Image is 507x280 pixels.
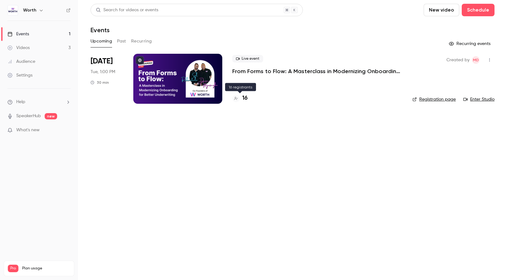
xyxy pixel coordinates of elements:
[23,7,36,13] h6: Worth
[16,99,25,105] span: Help
[472,56,480,64] span: Marilena De Niear
[463,96,495,102] a: Enter Studio
[7,58,35,65] div: Audience
[7,72,32,78] div: Settings
[8,5,18,15] img: Worth
[446,39,495,49] button: Recurring events
[8,265,18,272] span: Pro
[232,67,402,75] a: From Forms to Flow: A Masterclass in Modernizing Onboarding for Better Underwriting
[232,55,263,62] span: Live event
[412,96,456,102] a: Registration page
[91,26,110,34] h1: Events
[473,56,479,64] span: MD
[96,7,158,13] div: Search for videos or events
[242,94,248,102] h4: 16
[16,113,41,119] a: SpeakerHub
[22,266,70,271] span: Plan usage
[91,80,109,85] div: 30 min
[462,4,495,16] button: Schedule
[91,56,113,66] span: [DATE]
[232,94,248,102] a: 16
[16,127,40,133] span: What's new
[7,99,71,105] li: help-dropdown-opener
[446,56,470,64] span: Created by
[91,54,123,104] div: Sep 23 Tue, 1:00 PM (America/New York)
[91,36,112,46] button: Upcoming
[91,69,115,75] span: Tue, 1:00 PM
[7,45,30,51] div: Videos
[117,36,126,46] button: Past
[131,36,152,46] button: Recurring
[424,4,459,16] button: New video
[45,113,57,119] span: new
[7,31,29,37] div: Events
